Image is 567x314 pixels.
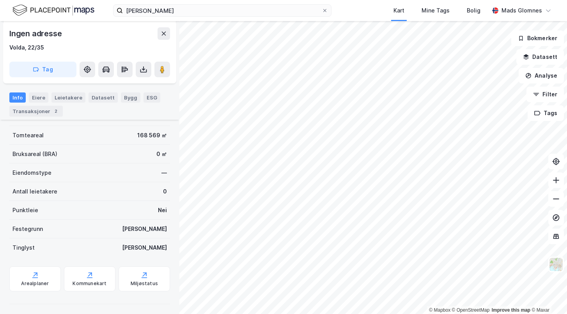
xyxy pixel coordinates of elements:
[121,92,140,103] div: Bygg
[528,277,567,314] div: Kontrollprogram for chat
[492,307,530,313] a: Improve this map
[393,6,404,15] div: Kart
[526,87,564,102] button: Filter
[516,49,564,65] button: Datasett
[9,62,76,77] button: Tag
[9,106,63,117] div: Transaksjoner
[12,224,43,234] div: Festegrunn
[549,257,563,272] img: Z
[52,107,60,115] div: 2
[9,92,26,103] div: Info
[12,168,51,177] div: Eiendomstype
[12,206,38,215] div: Punktleie
[12,243,35,252] div: Tinglyst
[21,280,49,287] div: Arealplaner
[452,307,490,313] a: OpenStreetMap
[163,187,167,196] div: 0
[422,6,450,15] div: Mine Tags
[9,43,44,52] div: Volda, 22/35
[519,68,564,83] button: Analyse
[12,149,57,159] div: Bruksareal (BRA)
[89,92,118,103] div: Datasett
[467,6,480,15] div: Bolig
[123,5,322,16] input: Søk på adresse, matrikkel, gårdeiere, leietakere eller personer
[122,243,167,252] div: [PERSON_NAME]
[144,92,160,103] div: ESG
[12,4,94,17] img: logo.f888ab2527a4732fd821a326f86c7f29.svg
[12,131,44,140] div: Tomteareal
[156,149,167,159] div: 0 ㎡
[429,307,450,313] a: Mapbox
[51,92,85,103] div: Leietakere
[501,6,542,15] div: Mads Glomnes
[12,187,57,196] div: Antall leietakere
[158,206,167,215] div: Nei
[73,280,106,287] div: Kommunekart
[528,105,564,121] button: Tags
[131,280,158,287] div: Miljøstatus
[122,224,167,234] div: [PERSON_NAME]
[137,131,167,140] div: 168 569 ㎡
[511,30,564,46] button: Bokmerker
[9,27,63,40] div: Ingen adresse
[161,168,167,177] div: —
[29,92,48,103] div: Eiere
[528,277,567,314] iframe: Chat Widget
